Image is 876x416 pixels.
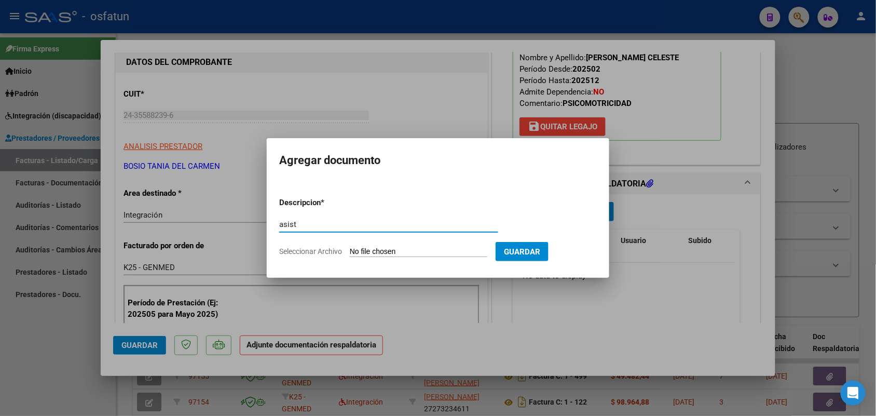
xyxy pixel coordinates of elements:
[496,242,549,261] button: Guardar
[279,151,597,170] h2: Agregar documento
[279,247,342,256] span: Seleccionar Archivo
[504,247,540,257] span: Guardar
[279,197,375,209] p: Descripcion
[841,381,866,406] div: Open Intercom Messenger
